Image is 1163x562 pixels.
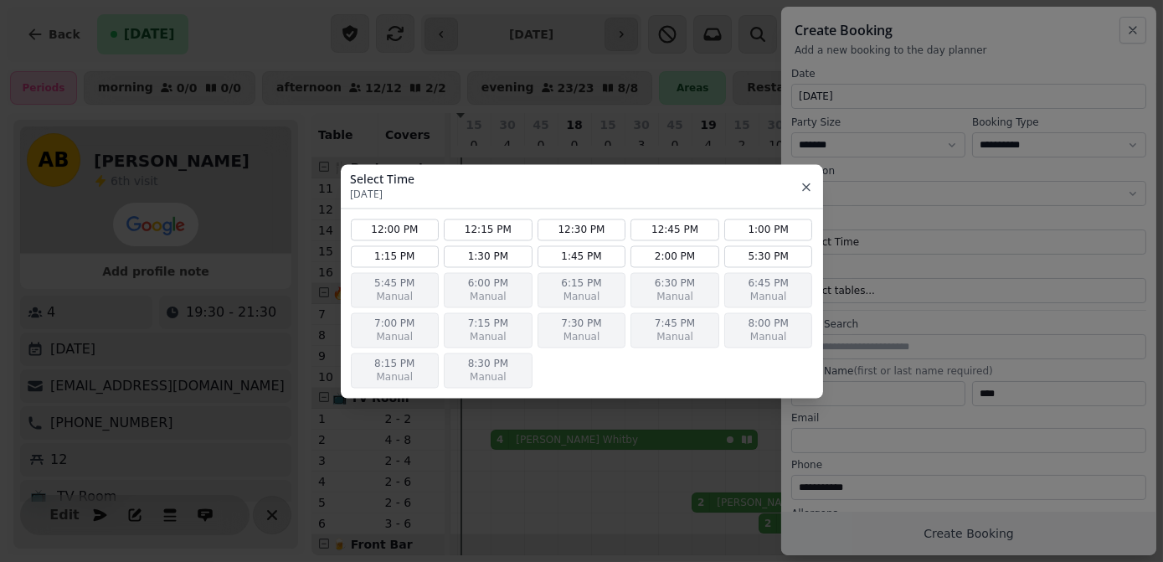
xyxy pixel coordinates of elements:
button: 8:30 PMManual [444,353,533,388]
span: Manual [453,290,523,303]
button: 6:45 PMManual [724,272,813,307]
button: 12:00 PM [351,219,440,240]
button: 12:15 PM [444,219,533,240]
span: Manual [453,370,523,384]
p: [DATE] [351,188,415,201]
button: 7:15 PMManual [444,312,533,348]
button: 1:00 PM [724,219,813,240]
span: Manual [733,290,804,303]
button: 7:00 PMManual [351,312,440,348]
button: 1:45 PM [538,245,626,267]
span: Manual [360,290,430,303]
button: 12:30 PM [538,219,626,240]
button: 6:30 PMManual [630,272,719,307]
button: 2:00 PM [630,245,719,267]
span: Manual [640,330,710,343]
button: 12:45 PM [630,219,719,240]
span: Manual [360,330,430,343]
button: 7:30 PMManual [538,312,626,348]
button: 5:30 PM [724,245,813,267]
button: 6:15 PMManual [538,272,626,307]
span: Manual [547,330,617,343]
button: 8:15 PMManual [351,353,440,388]
button: 6:00 PMManual [444,272,533,307]
button: 1:15 PM [351,245,440,267]
button: 7:45 PMManual [630,312,719,348]
span: Manual [360,370,430,384]
button: 1:30 PM [444,245,533,267]
button: 8:00 PMManual [724,312,813,348]
span: Manual [453,330,523,343]
button: 5:45 PMManual [351,272,440,307]
span: Manual [640,290,710,303]
h3: Select Time [351,171,415,188]
span: Manual [733,330,804,343]
span: Manual [547,290,617,303]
